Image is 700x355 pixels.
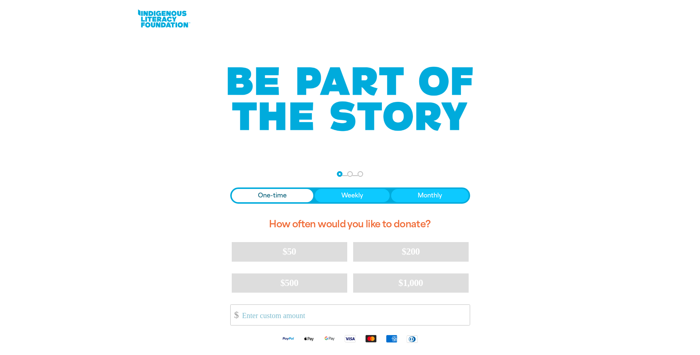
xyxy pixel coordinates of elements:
img: Diners Club logo [402,335,423,343]
button: $1,000 [353,273,469,293]
div: Donation frequency [230,187,470,204]
button: Navigate to step 1 of 3 to enter your donation amount [337,171,342,177]
button: Navigate to step 3 of 3 to enter your payment details [358,171,363,177]
img: Be part of the story [221,52,479,146]
button: One-time [232,189,314,202]
span: $ [231,307,239,323]
div: Available payment methods [230,328,470,349]
img: Mastercard logo [361,334,381,343]
span: $500 [280,278,299,288]
input: Enter custom amount [237,305,469,325]
button: Navigate to step 2 of 3 to enter your details [347,171,353,177]
button: $50 [232,242,347,261]
img: Paypal logo [278,334,299,343]
span: One-time [258,191,287,200]
img: Apple Pay logo [299,334,319,343]
button: Weekly [315,189,390,202]
button: $500 [232,273,347,293]
h2: How often would you like to donate? [230,213,470,236]
button: $200 [353,242,469,261]
span: $50 [283,246,296,257]
button: Monthly [391,189,469,202]
span: $200 [402,246,420,257]
img: Visa logo [340,334,361,343]
img: Google Pay logo [319,334,340,343]
span: Monthly [418,191,442,200]
img: American Express logo [381,334,402,343]
span: $1,000 [399,278,423,288]
span: Weekly [341,191,363,200]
